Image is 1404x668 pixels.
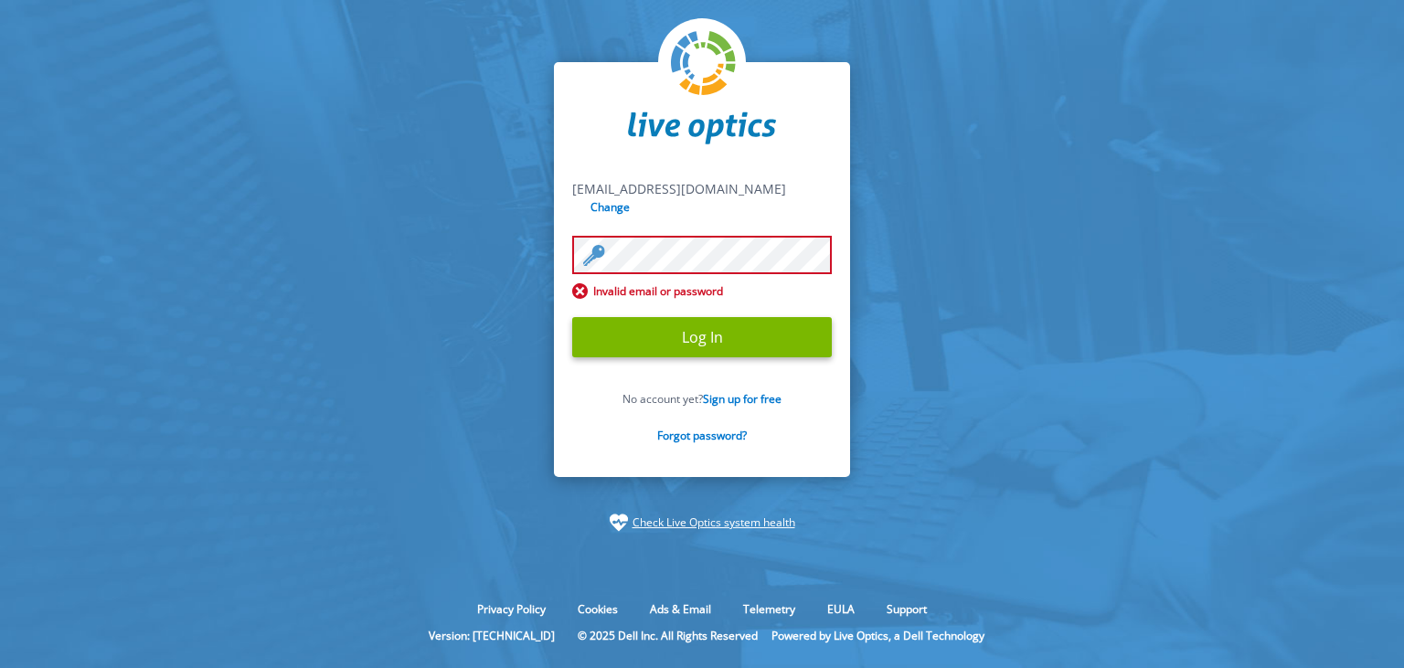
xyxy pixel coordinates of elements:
a: EULA [814,601,868,617]
li: © 2025 Dell Inc. All Rights Reserved [569,628,767,643]
img: liveoptics-word.svg [628,111,776,144]
a: Support [873,601,941,617]
input: Change [587,198,635,216]
a: Cookies [564,601,632,617]
img: liveoptics-logo.svg [671,31,737,97]
a: Check Live Optics system health [633,514,795,532]
span: [EMAIL_ADDRESS][DOMAIN_NAME] [572,180,786,197]
li: Version: [TECHNICAL_ID] [420,628,564,643]
span: Invalid email or password [572,283,832,299]
img: status-check-icon.svg [610,514,628,532]
a: Ads & Email [636,601,725,617]
p: No account yet? [572,391,832,407]
a: Forgot password? [657,428,747,443]
input: Log In [572,317,832,357]
a: Telemetry [729,601,809,617]
li: Powered by Live Optics, a Dell Technology [771,628,984,643]
a: Sign up for free [703,391,782,407]
a: Privacy Policy [463,601,559,617]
